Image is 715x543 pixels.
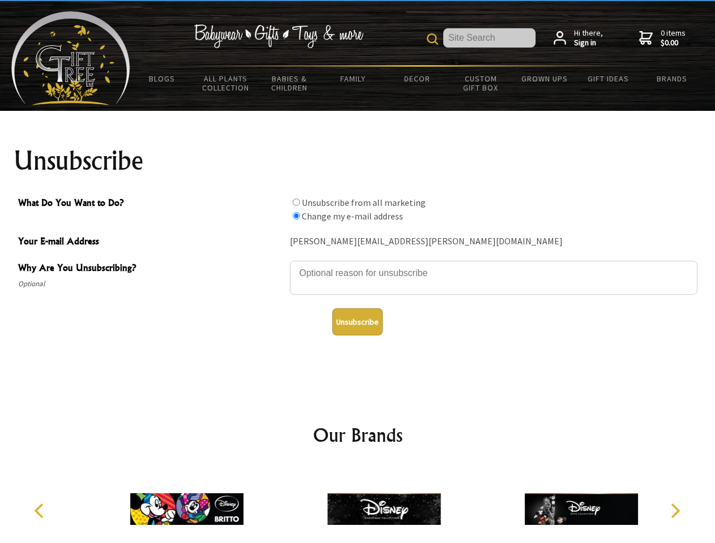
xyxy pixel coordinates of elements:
[194,24,363,48] img: Babywear - Gifts - Toys & more
[640,67,704,90] a: Brands
[302,210,403,222] label: Change my e-mail address
[18,261,284,277] span: Why Are You Unsubscribing?
[130,67,194,90] a: BLOGS
[28,498,53,523] button: Previous
[332,308,383,335] button: Unsubscribe
[385,67,449,90] a: Decor
[290,261,697,295] textarea: Why Are You Unsubscribing?
[574,38,603,48] strong: Sign in
[23,421,693,449] h2: Our Brands
[14,147,702,174] h1: Unsubscribe
[258,67,322,100] a: Babies & Children
[662,498,687,523] button: Next
[194,67,258,100] a: All Plants Collection
[449,67,513,100] a: Custom Gift Box
[18,196,284,212] span: What Do You Want to Do?
[18,277,284,291] span: Optional
[302,197,426,208] label: Unsubscribe from all marketing
[554,28,603,48] a: Hi there,Sign in
[639,28,686,48] a: 0 items$0.00
[18,234,284,251] span: Your E-mail Address
[427,33,438,45] img: product search
[661,38,686,48] strong: $0.00
[293,199,300,206] input: What Do You Want to Do?
[661,28,686,48] span: 0 items
[443,28,536,48] input: Site Search
[322,67,386,90] a: Family
[512,67,576,90] a: Grown Ups
[576,67,640,90] a: Gift Ideas
[293,212,300,219] input: What Do You Want to Do?
[574,28,603,48] span: Hi there,
[290,233,697,251] div: [PERSON_NAME][EMAIL_ADDRESS][PERSON_NAME][DOMAIN_NAME]
[11,11,130,105] img: Babyware - Gifts - Toys and more...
